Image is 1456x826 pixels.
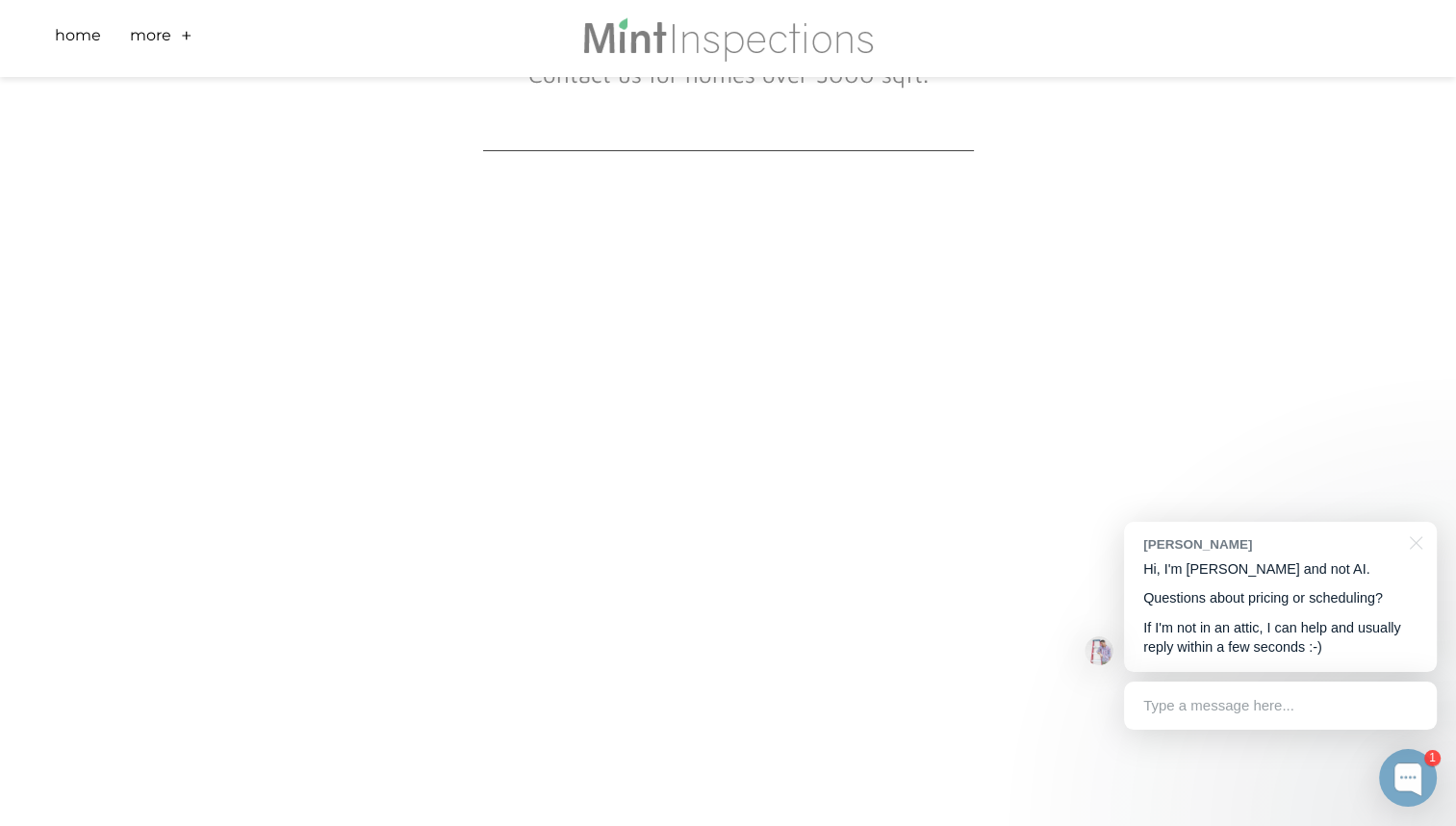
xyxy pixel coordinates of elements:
[1143,588,1418,608] p: Questions about pricing or scheduling?
[181,24,192,54] a: +
[1143,559,1418,580] p: Hi, I'm [PERSON_NAME] and not AI.
[1424,750,1441,766] div: 1
[130,24,171,54] a: More
[1085,636,1113,665] img: Josh Molleur
[1143,535,1398,554] div: [PERSON_NAME]
[1124,682,1437,730] div: Type a message here...
[1143,618,1418,658] p: If I'm not in an attic, I can help and usually reply within a few seconds :-)
[581,15,875,62] img: Mint Inspections
[55,24,101,54] a: Home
